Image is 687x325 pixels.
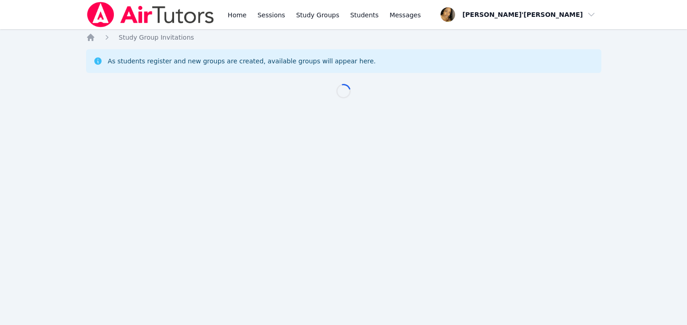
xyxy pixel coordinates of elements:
span: Messages [390,10,421,20]
nav: Breadcrumb [86,33,601,42]
span: Study Group Invitations [119,34,194,41]
a: Study Group Invitations [119,33,194,42]
div: As students register and new groups are created, available groups will appear here. [108,57,376,66]
img: Air Tutors [86,2,215,27]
